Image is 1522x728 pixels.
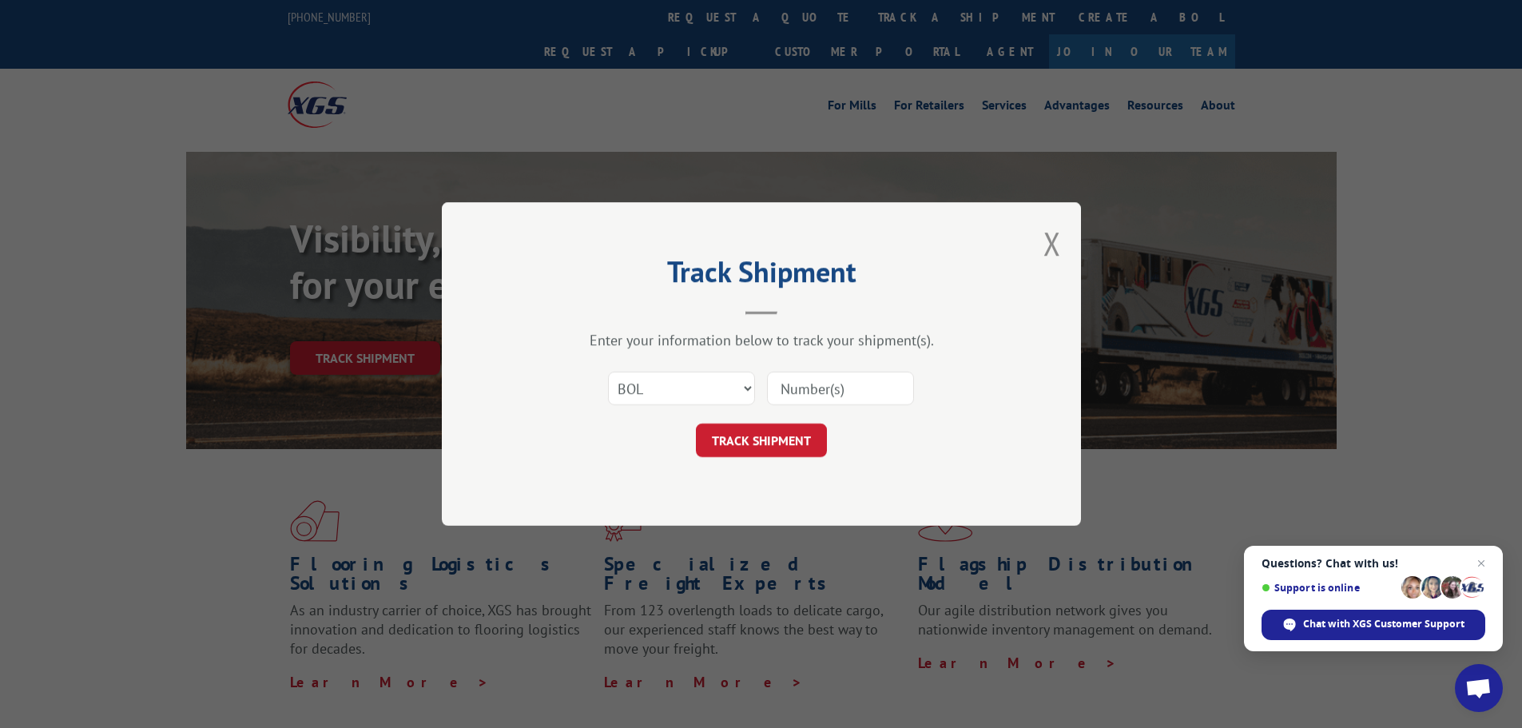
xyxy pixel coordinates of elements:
button: TRACK SHIPMENT [696,424,827,457]
div: Open chat [1455,664,1503,712]
div: Enter your information below to track your shipment(s). [522,331,1001,349]
button: Close modal [1043,222,1061,265]
span: Chat with XGS Customer Support [1303,617,1464,631]
span: Questions? Chat with us! [1262,557,1485,570]
input: Number(s) [767,372,914,405]
div: Chat with XGS Customer Support [1262,610,1485,640]
h2: Track Shipment [522,261,1001,291]
span: Support is online [1262,582,1396,594]
span: Close chat [1472,554,1491,573]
